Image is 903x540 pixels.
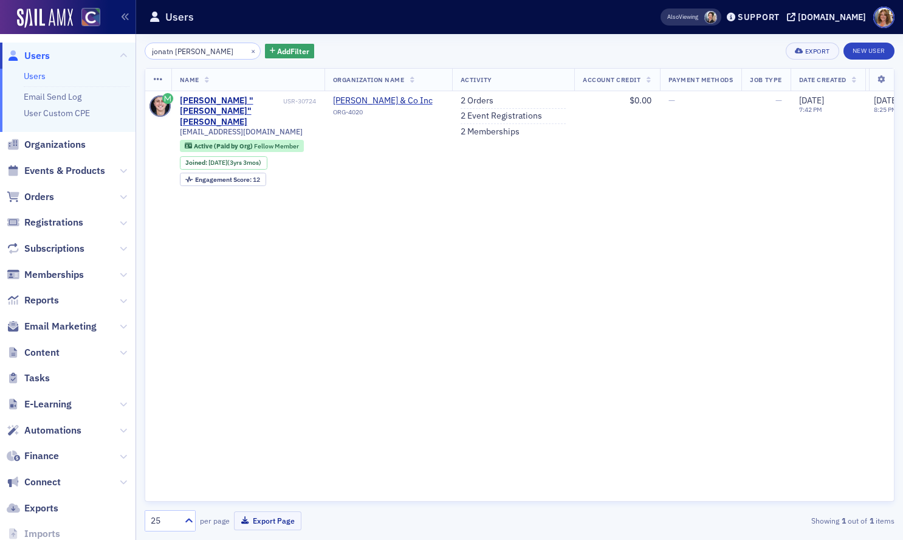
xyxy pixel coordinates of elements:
[151,514,177,527] div: 25
[843,43,894,60] a: New User
[24,476,61,489] span: Connect
[839,515,848,526] strong: 1
[461,111,542,122] a: 2 Event Registrations
[24,91,81,102] a: Email Send Log
[180,95,281,128] a: [PERSON_NAME] "[PERSON_NAME]" [PERSON_NAME]
[277,46,309,57] span: Add Filter
[7,49,50,63] a: Users
[798,12,866,22] div: [DOMAIN_NAME]
[254,142,299,150] span: Fellow Member
[667,13,679,21] div: Also
[24,164,105,178] span: Events & Products
[248,45,259,56] button: ×
[874,105,897,114] time: 8:25 PM
[7,138,86,151] a: Organizations
[24,242,84,255] span: Subscriptions
[24,71,46,81] a: Users
[24,190,54,204] span: Orders
[185,159,208,167] span: Joined :
[24,108,90,119] a: User Custom CPE
[24,216,83,229] span: Registrations
[24,372,50,385] span: Tasks
[180,127,303,136] span: [EMAIL_ADDRESS][DOMAIN_NAME]
[667,13,698,21] span: Viewing
[461,95,493,106] a: 2 Orders
[738,12,780,22] div: Support
[799,75,846,84] span: Date Created
[7,190,54,204] a: Orders
[180,173,266,186] div: Engagement Score: 12
[24,320,97,333] span: Email Marketing
[7,424,81,437] a: Automations
[7,372,50,385] a: Tasks
[333,108,444,120] div: ORG-4020
[145,43,261,60] input: Search…
[867,515,876,526] strong: 1
[7,294,59,307] a: Reports
[333,95,444,106] a: [PERSON_NAME] & Co Inc
[874,95,899,106] span: [DATE]
[333,75,405,84] span: Organization Name
[333,95,444,106] span: Reese Henry & Co Inc
[7,320,97,333] a: Email Marketing
[787,13,870,21] button: [DOMAIN_NAME]
[208,159,261,167] div: (3yrs 3mos)
[24,346,60,359] span: Content
[234,511,301,530] button: Export Page
[799,105,822,114] time: 7:42 PM
[180,140,304,152] div: Active (Paid by Org): Active (Paid by Org): Fellow Member
[17,9,73,28] img: SailAMX
[786,43,839,60] button: Export
[195,175,253,184] span: Engagement Score :
[7,164,105,178] a: Events & Products
[24,424,81,437] span: Automations
[24,138,86,151] span: Organizations
[873,7,894,28] span: Profile
[668,75,733,84] span: Payment Methods
[7,476,61,489] a: Connect
[7,398,72,411] a: E-Learning
[24,294,59,307] span: Reports
[195,176,260,183] div: 12
[668,95,675,106] span: —
[7,242,84,255] a: Subscriptions
[24,449,59,463] span: Finance
[180,75,199,84] span: Name
[24,502,58,515] span: Exports
[7,216,83,229] a: Registrations
[283,97,316,105] div: USR-30724
[630,95,651,106] span: $0.00
[799,95,824,106] span: [DATE]
[185,142,298,150] a: Active (Paid by Org) Fellow Member
[7,346,60,359] a: Content
[165,10,194,24] h1: Users
[805,48,830,55] div: Export
[583,75,640,84] span: Account Credit
[7,449,59,463] a: Finance
[265,44,315,59] button: AddFilter
[24,49,50,63] span: Users
[81,8,100,27] img: SailAMX
[194,142,254,150] span: Active (Paid by Org)
[7,502,58,515] a: Exports
[704,11,717,24] span: Pamela Galey-Coleman
[775,95,782,106] span: —
[653,515,894,526] div: Showing out of items
[24,398,72,411] span: E-Learning
[7,268,84,282] a: Memberships
[73,8,100,29] a: View Homepage
[750,75,781,84] span: Job Type
[461,75,492,84] span: Activity
[180,156,267,170] div: Joined: 2022-05-15 00:00:00
[24,268,84,282] span: Memberships
[200,515,230,526] label: per page
[208,158,227,167] span: [DATE]
[461,126,520,137] a: 2 Memberships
